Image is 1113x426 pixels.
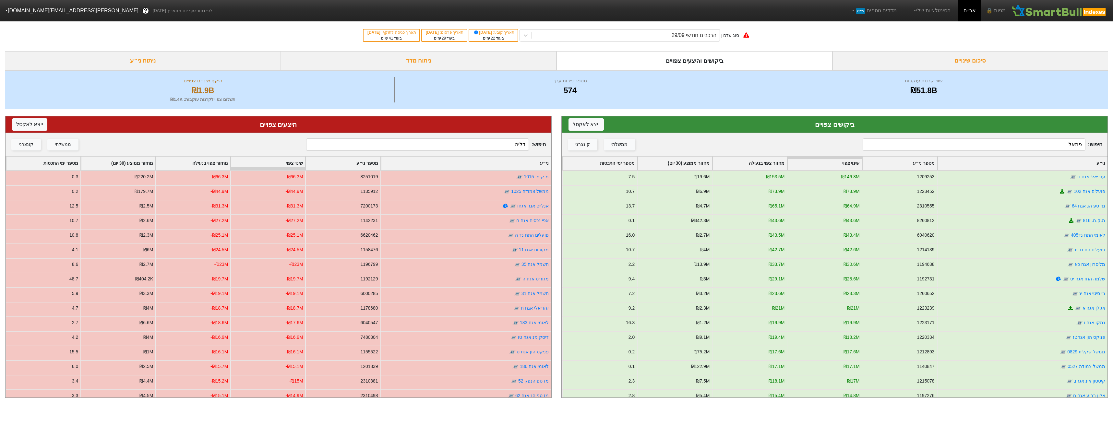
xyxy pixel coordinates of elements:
div: -₪15.1M [210,392,228,399]
a: נמקו אגח ו [1084,320,1105,325]
div: 1192731 [917,276,934,282]
div: מספר ניירות ערך [396,77,744,85]
div: ₪179.7M [135,188,153,195]
div: 1155522 [360,349,378,355]
div: היצעים צפויים [12,120,545,129]
div: 7.5 [628,173,635,180]
div: ₪13.9M [694,261,710,268]
button: קונצרני [568,139,597,150]
img: tase link [1066,393,1072,399]
div: ₪64.9M [844,203,860,209]
div: 2.3 [628,378,635,385]
div: ₪2.3M [139,232,153,239]
div: -₪24.5M [285,246,303,253]
a: פועלים הת נד יג [1074,247,1105,252]
span: 29 [442,36,446,41]
img: tase link [1060,349,1066,355]
div: Toggle SortBy [563,157,637,170]
img: tase link [1060,363,1067,370]
div: 1201839 [360,363,378,370]
div: ₪6M [143,246,153,253]
div: 0.2 [72,188,78,195]
a: מז טפ הנ אגח 64 [1072,203,1105,208]
a: ג'י סיטי אגח יג [1079,291,1105,296]
a: פועלים אגח 102 [1074,189,1105,194]
div: 6620462 [360,232,378,239]
div: 1209253 [917,173,934,180]
a: אג'לן אגח א [1083,305,1105,311]
div: ₪2.7M [139,261,153,268]
div: ₪42.7M [769,246,785,253]
div: ₪19.6M [694,173,710,180]
div: 4.7 [72,305,78,312]
div: -₪18.6M [210,319,228,326]
div: 1192129 [360,276,378,282]
div: 6000285 [360,290,378,297]
div: -₪16.1M [210,349,228,355]
div: ₪4.5M [139,392,153,399]
div: ₪21M [772,305,784,312]
div: 1212893 [917,349,934,355]
div: ₪73.9M [769,188,785,195]
div: 5.9 [72,290,78,297]
div: ₪43.6M [769,217,785,224]
a: שלמה החז אגח יט [1070,276,1105,281]
div: 1223171 [917,319,934,326]
div: ניתוח ני״ע [5,51,281,70]
img: tase link [1067,247,1073,253]
img: tase link [514,290,521,297]
a: קיסטון אינ אגחב [1074,378,1105,384]
img: tase link [509,218,515,224]
span: חיפוש : [863,138,1102,151]
div: -₪18.7M [285,305,303,312]
div: 2310498 [360,392,378,399]
div: ממשלתי [611,141,628,148]
img: tase link [1065,334,1072,341]
a: לאומי אגח 186 [520,364,549,369]
div: ₪28.6M [844,276,860,282]
div: Toggle SortBy [306,157,380,170]
div: בעוד ימים [425,35,463,41]
div: סיכום שינויים [832,51,1108,70]
div: בעוד ימים [367,35,416,41]
span: 41 [389,36,393,41]
a: לאומי התח נד405 [1071,232,1105,238]
img: SmartBull [1011,4,1108,17]
div: ₪2.7M [696,232,710,239]
div: 16.0 [626,232,635,239]
div: 8.6 [72,261,78,268]
img: tase link [515,276,521,282]
div: ₪146.8M [841,173,859,180]
div: 8251019 [360,173,378,180]
div: 12.5 [69,203,78,209]
div: Toggle SortBy [381,157,551,170]
a: חשמל אגח 35 [521,262,549,267]
div: ₪23.6M [769,290,785,297]
div: ₪75.2M [694,349,710,355]
div: 6040547 [360,319,378,326]
span: [DATE] [473,30,493,35]
img: tase link [513,305,520,312]
button: ממשלתי [47,139,78,150]
div: 4.1 [72,246,78,253]
img: tase link [1066,188,1073,195]
div: ₪6.9M [696,188,710,195]
div: ₪29.1M [769,276,785,282]
a: ממשל צמודה 0527 [1068,364,1105,369]
div: -₪19.7M [210,276,228,282]
div: 1135912 [360,188,378,195]
div: 1220334 [917,334,934,341]
div: -₪27.2M [285,217,303,224]
img: tase link [1066,378,1073,385]
div: -₪31.3M [285,203,303,209]
div: 574 [396,85,744,96]
div: ₪220.2M [135,173,153,180]
img: tase link [512,320,519,326]
div: ₪17.6M [769,349,785,355]
div: ₪2.5M [139,203,153,209]
div: 1196799 [360,261,378,268]
div: ₪14.8M [844,392,860,399]
button: ייצא לאקסל [12,118,47,131]
div: תאריך קובע : [473,30,514,35]
div: 0.1 [628,217,635,224]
